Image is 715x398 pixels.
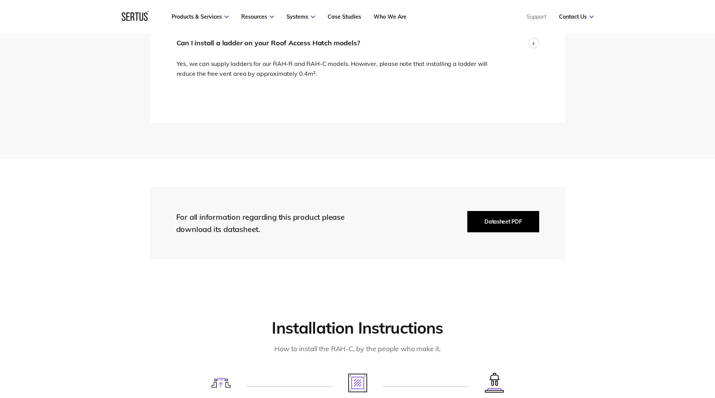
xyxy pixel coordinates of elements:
[559,13,594,20] a: Contact Us
[241,13,274,20] a: Resources
[172,13,229,20] a: Products & Services
[177,38,360,49] div: Can I install a ladder on your Roof Access Hatch models?
[578,310,715,398] iframe: Chat Widget
[328,13,361,20] a: Case Studies
[374,13,406,20] a: Who We Are
[176,211,359,235] div: For all information regarding this product please download its datasheet.
[177,59,503,78] p: Yes, we can supply ladders for our RAH-R and RAH-C models. However, please note that installing a...
[287,13,315,20] a: Systems
[150,318,565,338] h2: Installation Instructions
[232,344,483,355] div: How to install the RAH-C, by the people who make it.
[467,211,539,232] button: Datasheet PDF
[527,13,546,20] a: Support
